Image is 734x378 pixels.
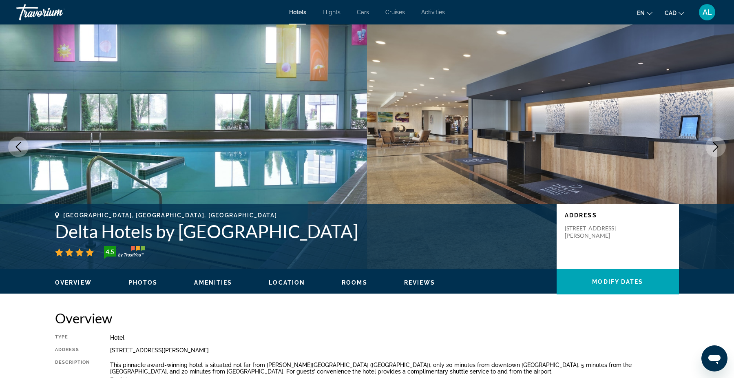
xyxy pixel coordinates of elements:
[110,362,679,375] p: This pinnacle award-winning hotel is situated not far from [PERSON_NAME][GEOGRAPHIC_DATA] ([GEOGR...
[592,279,643,285] span: Modify Dates
[665,10,677,16] span: CAD
[323,9,340,15] a: Flights
[63,212,277,219] span: [GEOGRAPHIC_DATA], [GEOGRAPHIC_DATA], [GEOGRAPHIC_DATA]
[357,9,369,15] a: Cars
[55,334,90,341] div: Type
[703,8,712,16] span: AL
[637,7,652,19] button: Change language
[110,334,679,341] div: Hotel
[194,279,232,286] button: Amenities
[8,137,29,157] button: Previous image
[696,4,718,21] button: User Menu
[342,279,367,286] button: Rooms
[55,221,548,242] h1: Delta Hotels by [GEOGRAPHIC_DATA]
[557,269,679,294] button: Modify Dates
[16,2,98,23] a: Travorium
[565,212,671,219] p: Address
[55,347,90,354] div: Address
[289,9,306,15] a: Hotels
[104,246,145,259] img: TrustYou guest rating badge
[128,279,158,286] button: Photos
[705,137,726,157] button: Next image
[637,10,645,16] span: en
[421,9,445,15] a: Activities
[404,279,436,286] button: Reviews
[102,247,118,256] div: 4.5
[701,345,727,371] iframe: Bouton de lancement de la fenêtre de messagerie
[55,310,679,326] h2: Overview
[269,279,305,286] button: Location
[385,9,405,15] a: Cruises
[565,225,630,239] p: [STREET_ADDRESS][PERSON_NAME]
[55,279,92,286] button: Overview
[110,347,679,354] div: [STREET_ADDRESS][PERSON_NAME]
[665,7,684,19] button: Change currency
